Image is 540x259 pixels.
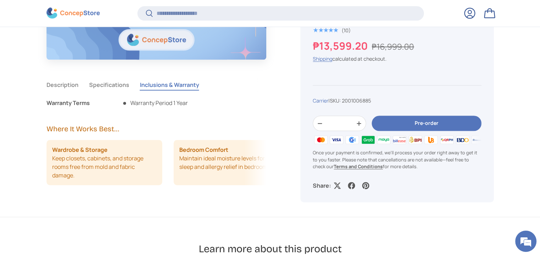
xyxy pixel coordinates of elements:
[342,28,351,33] div: (10)
[439,134,454,145] img: qrph
[89,77,129,93] button: Specifications
[334,163,383,169] a: Terms and Conditions
[313,27,338,33] div: 5.0 out of 5.0 stars
[329,134,344,145] img: visa
[122,99,188,107] li: Warranty Period 1 Year
[116,4,133,21] div: Minimize live chat window
[199,242,342,255] h2: Learn more about this product
[313,181,331,190] p: Share:
[313,26,351,34] a: 5.0 out of 5.0 stars (10)
[330,97,341,104] span: SKU:
[423,134,439,145] img: ubp
[179,145,228,154] strong: Bedroom Comfort
[470,134,486,145] img: metrobank
[47,77,78,93] button: Description
[4,179,135,204] textarea: Type your message and hit 'Enter'
[372,41,414,52] s: ₱16,999.00
[392,134,407,145] img: billease
[52,145,108,154] strong: Wardrobe & Storage
[372,116,481,131] button: Pre-order
[313,39,370,53] strong: ₱13,599.20
[360,134,376,145] img: grabpay
[47,99,103,107] div: Warranty Terms
[313,149,481,170] p: Once your payment is confirmed, we'll process your order right away to get it to you faster. Plea...
[313,55,332,62] a: Shipping
[313,55,481,62] div: calculated at checkout.
[328,97,371,104] span: |
[41,82,98,154] span: We're online!
[313,97,328,104] a: Carrier
[313,27,338,34] span: ★★★★★
[140,77,199,93] button: Inclusions & Warranty
[376,134,392,145] img: maya
[37,40,119,49] div: Chat with us now
[313,134,328,145] img: master
[344,134,360,145] img: gcash
[455,134,470,145] img: bdo
[174,140,290,185] li: Maintain ideal moisture levels for better sleep and allergy relief in bedrooms.
[47,8,100,19] img: ConcepStore
[47,140,163,185] li: Keep closets, cabinets, and storage rooms free from mold and fabric damage.
[342,97,371,104] span: 2001006885
[408,134,423,145] img: bpi
[47,124,267,134] h2: Where It Works Best...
